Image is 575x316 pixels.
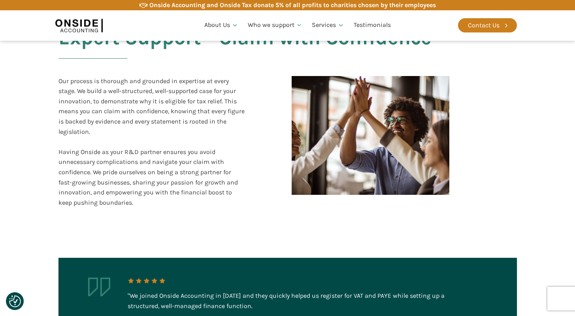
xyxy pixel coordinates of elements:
a: Contact Us [458,18,517,32]
button: Consent Preferences [9,295,21,307]
img: Onside Accounting [55,16,103,34]
div: Our process is thorough and grounded in expertise at every stage. We build a well-structured, wel... [58,76,245,208]
a: Testimonials [349,12,396,39]
h2: Expert Support - Claim with Confidence [58,27,517,68]
a: About Us [200,12,243,39]
a: Who we support [243,12,307,39]
img: Revisit consent button [9,295,21,307]
a: Services [307,12,349,39]
div: Contact Us [468,20,500,30]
